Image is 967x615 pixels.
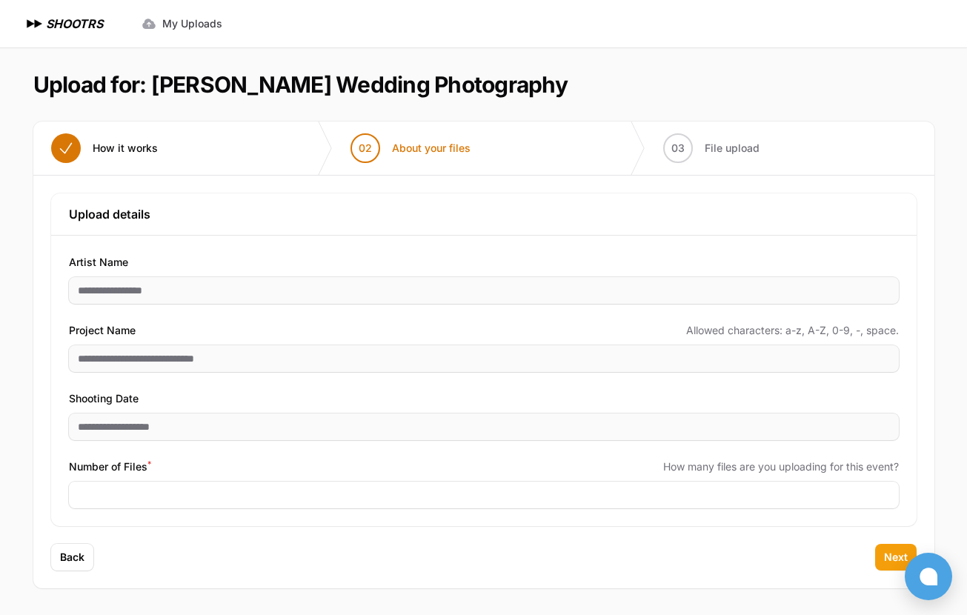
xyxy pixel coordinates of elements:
span: 02 [359,141,372,156]
a: SHOOTRS SHOOTRS [24,15,103,33]
span: My Uploads [162,16,222,31]
span: How many files are you uploading for this event? [663,459,899,474]
span: Next [884,550,908,565]
h1: Upload for: [PERSON_NAME] Wedding Photography [33,71,568,98]
span: About your files [392,141,471,156]
span: Number of Files [69,458,151,476]
button: 02 About your files [333,122,488,175]
h1: SHOOTRS [46,15,103,33]
span: Artist Name [69,253,128,271]
button: Back [51,544,93,571]
span: Shooting Date [69,390,139,408]
button: Open chat window [905,553,952,600]
span: File upload [705,141,760,156]
h3: Upload details [69,205,899,223]
button: 03 File upload [645,122,777,175]
img: SHOOTRS [24,15,46,33]
span: 03 [671,141,685,156]
span: Allowed characters: a-z, A-Z, 0-9, -, space. [686,323,899,338]
button: How it works [33,122,176,175]
span: Back [60,550,84,565]
span: Project Name [69,322,136,339]
a: My Uploads [133,10,231,37]
span: How it works [93,141,158,156]
button: Next [875,544,917,571]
